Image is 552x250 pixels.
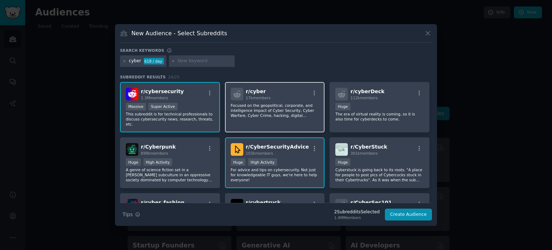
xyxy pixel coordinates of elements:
div: High Activity [248,158,277,166]
div: 618 / day [144,58,164,64]
span: 17k members [246,96,271,100]
p: Focused on the geopolitical, corporate, and intelligence impact of Cyber Security, Cyber Warfare,... [231,103,319,118]
h3: New Audience - Select Subreddits [132,29,227,37]
span: r/ Cyberpunk [141,144,176,150]
span: r/ cyber_fashion [141,200,184,205]
span: r/ cyberDeck [350,88,385,94]
div: Huge [335,158,350,166]
div: 2 Subreddit s Selected [334,209,380,215]
button: Create Audience [385,209,432,221]
img: cyber_fashion [126,199,138,212]
img: CyberSecurityAdvice [231,143,243,156]
span: r/ CyberStuck [350,144,387,150]
span: 103k members [246,151,273,155]
div: Huge [335,103,350,110]
input: New Keyword [178,58,232,64]
div: Super Active [148,103,178,110]
p: This subreddit is for technical professionals to discuss cybersecurity news, research, threats, etc. [126,112,214,127]
div: Huge [231,158,246,166]
span: 301k members [350,151,378,155]
span: Tips [123,211,133,218]
div: High Activity [143,158,172,166]
span: r/ cybersecurity [141,88,184,94]
span: 1.3M members [141,96,168,100]
h3: Search keywords [120,48,164,53]
span: r/ cyber [246,88,266,94]
img: Cyberpunk [126,143,138,156]
img: cybersecurity [126,88,138,100]
img: cybertruck [231,199,243,212]
p: A genre of science fiction set in a [PERSON_NAME] subculture in an oppressive society dominated b... [126,167,214,182]
span: r/ CyberSec101 [350,200,392,205]
span: 899k members [141,151,168,155]
p: For advice and tips on cybersecurity. Not just for knowledgeable IT guys, we're here to help ever... [231,167,319,182]
p: Cyberstuck is going back to its roots. "A place for people to post pics of Cybercucks stuck in th... [335,167,424,182]
span: 24 / 25 [168,75,180,79]
span: r/ cybertruck [246,200,281,205]
div: 1.4M Members [334,215,380,220]
div: cyber [129,58,141,64]
span: 112k members [350,96,378,100]
img: CyberStuck [335,143,348,156]
span: r/ CyberSecurityAdvice [246,144,309,150]
div: Huge [126,158,141,166]
p: The era of virtual reality is coming, so it is also time for cyberdecks to come. [335,112,424,122]
div: Massive [126,103,146,110]
span: Subreddit Results [120,74,166,79]
button: Tips [120,208,143,221]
